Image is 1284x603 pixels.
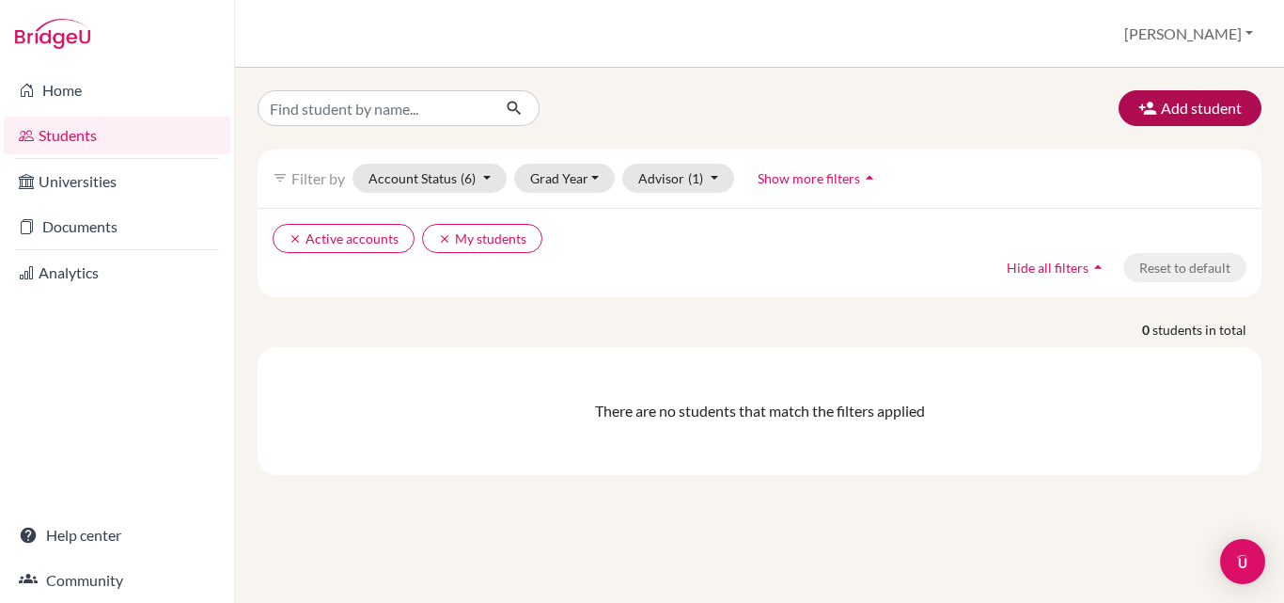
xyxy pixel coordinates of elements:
a: Help center [4,516,230,554]
i: clear [289,232,302,246]
div: Open Intercom Messenger [1220,539,1265,584]
a: Analytics [4,254,230,292]
input: Find student by name... [258,90,491,126]
i: filter_list [273,170,288,185]
button: Reset to default [1123,253,1246,282]
button: Add student [1119,90,1261,126]
button: Grad Year [514,164,616,193]
button: Hide all filtersarrow_drop_up [991,253,1123,282]
button: clearActive accounts [273,224,415,253]
a: Students [4,117,230,154]
i: arrow_drop_up [860,168,879,187]
span: (1) [688,170,703,186]
button: clearMy students [422,224,542,253]
a: Documents [4,208,230,246]
a: Community [4,562,230,599]
div: There are no students that match the filters applied [273,400,1246,422]
strong: 0 [1142,320,1152,340]
span: Filter by [291,169,345,187]
span: Hide all filters [1007,260,1088,276]
i: arrow_drop_up [1088,258,1107,277]
button: Advisor(1) [622,164,734,193]
span: students in total [1152,320,1261,340]
a: Home [4,71,230,109]
i: clear [438,232,451,246]
span: (6) [461,170,476,186]
button: [PERSON_NAME] [1116,16,1261,52]
button: Account Status(6) [352,164,507,193]
img: Bridge-U [15,19,90,49]
a: Universities [4,163,230,200]
span: Show more filters [758,170,860,186]
button: Show more filtersarrow_drop_up [742,164,895,193]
